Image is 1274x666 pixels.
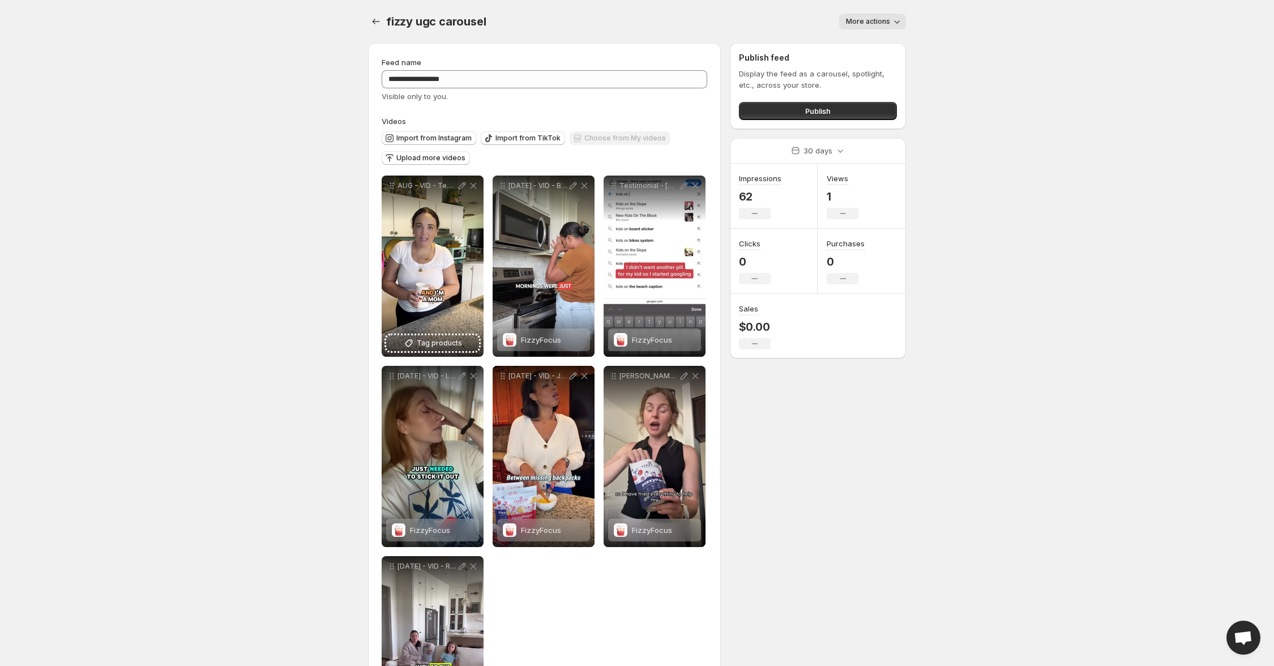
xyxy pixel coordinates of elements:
div: [DATE] - VID - BritaniC - Testimonial Video 1FizzyFocusFizzyFocus [493,176,595,357]
button: Settings [368,14,384,29]
div: AUG - VID - Testimonial - Talking Head - CaffeineTag products [382,176,484,357]
div: [DATE] - VID - LauraC Testimonial Video 1FizzyFocusFizzyFocus [382,366,484,547]
span: FizzyFocus [521,526,561,535]
h3: Purchases [827,238,865,249]
span: Tag products [417,338,462,349]
img: FizzyFocus [614,333,627,347]
p: 0 [827,255,865,268]
p: [DATE] - VID - JazmineC_Testimonial Video 1 [508,372,567,381]
img: FizzyFocus [614,523,627,537]
button: Publish [739,102,897,120]
a: Open chat [1226,621,1260,655]
span: FizzyFocus [632,526,672,535]
span: Visible only to you. [382,92,448,101]
button: More actions [839,14,906,29]
p: [PERSON_NAME] Video 1 [619,372,678,381]
h3: Sales [739,303,758,314]
span: Import from Instagram [396,134,472,143]
h3: Clicks [739,238,760,249]
span: FizzyFocus [632,335,672,344]
p: Testimonial - [DATE] - VID - The Google Doctor Spiral 1 [619,181,678,190]
p: [DATE] - VID - BritaniC - Testimonial Video 1 [508,181,567,190]
p: [DATE] - VID - RyleeH_Testimonial Videos 1 [397,562,456,571]
span: Publish [805,105,831,117]
h3: Views [827,173,848,184]
button: Import from Instagram [382,131,476,145]
span: More actions [846,17,890,26]
p: Display the feed as a carousel, spotlight, etc., across your store. [739,68,897,91]
p: AUG - VID - Testimonial - Talking Head - Caffeine [397,181,456,190]
button: Tag products [386,335,479,351]
button: Import from TikTok [481,131,565,145]
p: 62 [739,190,781,203]
div: [DATE] - VID - JazmineC_Testimonial Video 1FizzyFocusFizzyFocus [493,366,595,547]
img: FizzyFocus [392,523,405,537]
img: FizzyFocus [503,333,516,347]
button: Upload more videos [382,151,470,165]
div: [PERSON_NAME] Video 1FizzyFocusFizzyFocus [604,366,706,547]
p: [DATE] - VID - LauraC Testimonial Video 1 [397,372,456,381]
p: 30 days [803,145,832,156]
span: Videos [382,117,406,126]
h3: Impressions [739,173,781,184]
span: FizzyFocus [410,526,450,535]
span: Feed name [382,58,421,67]
p: 0 [739,255,771,268]
h2: Publish feed [739,52,897,63]
span: Upload more videos [396,153,465,163]
p: $0.00 [739,320,771,334]
p: 1 [827,190,858,203]
img: FizzyFocus [503,523,516,537]
span: fizzy ugc carousel [386,15,486,28]
div: Testimonial - [DATE] - VID - The Google Doctor Spiral 1FizzyFocusFizzyFocus [604,176,706,357]
span: FizzyFocus [521,335,561,344]
span: Import from TikTok [495,134,561,143]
